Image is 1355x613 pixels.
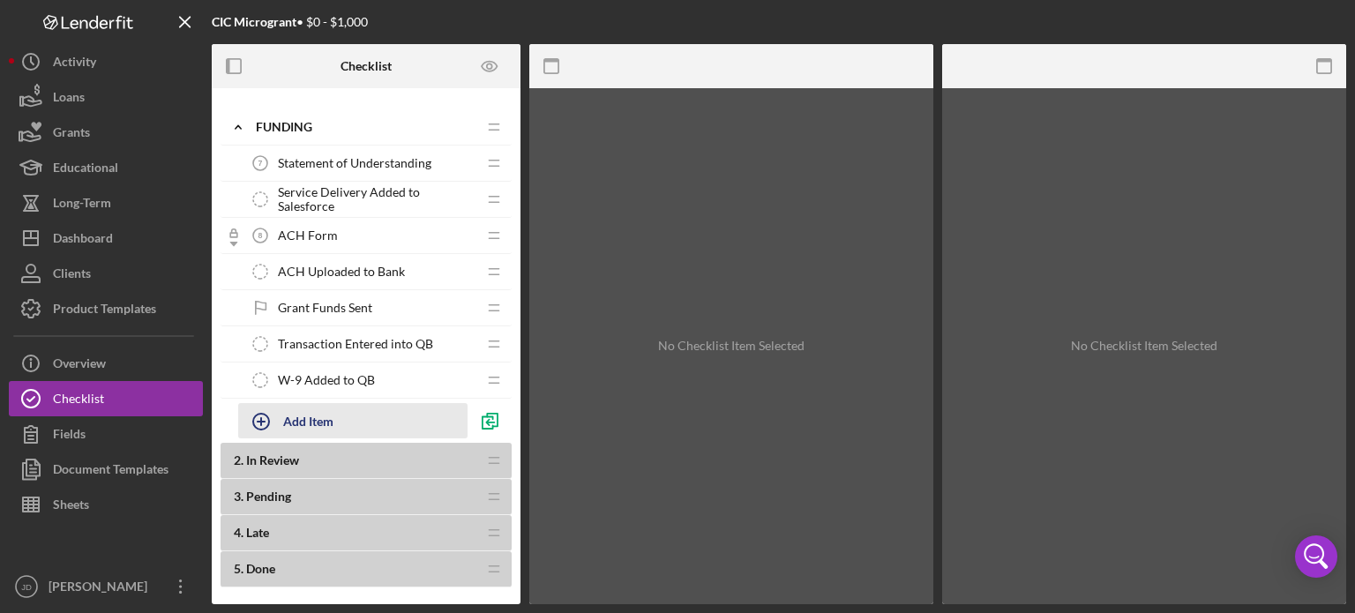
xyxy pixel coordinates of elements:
[9,79,203,115] button: Loans
[21,582,32,592] text: JD
[341,59,392,73] b: Checklist
[9,291,203,326] button: Product Templates
[9,569,203,604] button: JD[PERSON_NAME]
[246,525,269,540] span: Late
[9,44,203,79] button: Activity
[234,561,243,576] span: 5 .
[234,452,243,467] span: 2 .
[246,489,291,504] span: Pending
[9,416,203,452] button: Fields
[212,14,296,29] b: CIC Microgrant
[53,185,111,225] div: Long-Term
[53,115,90,154] div: Grants
[283,404,333,437] div: Add Item
[9,452,203,487] button: Document Templates
[658,339,805,353] div: No Checklist Item Selected
[278,301,372,315] span: Grant Funds Sent
[9,381,203,416] button: Checklist
[1295,535,1337,578] div: Open Intercom Messenger
[256,120,476,134] div: FUNDING
[9,221,203,256] button: Dashboard
[238,403,468,438] button: Add Item
[9,487,203,522] button: Sheets
[53,150,118,190] div: Educational
[278,185,476,213] span: Service Delivery Added to Salesforce
[234,525,243,540] span: 4 .
[9,185,203,221] button: Long-Term
[44,569,159,609] div: [PERSON_NAME]
[53,291,156,331] div: Product Templates
[9,150,203,185] button: Educational
[53,221,113,260] div: Dashboard
[246,561,275,576] span: Done
[53,452,168,491] div: Document Templates
[53,44,96,84] div: Activity
[234,489,243,504] span: 3 .
[9,115,203,150] button: Grants
[1071,339,1217,353] div: No Checklist Item Selected
[258,231,263,240] tspan: 8
[278,228,338,243] span: ACH Form
[246,452,299,467] span: In Review
[278,265,405,279] span: ACH Uploaded to Bank
[53,487,89,527] div: Sheets
[278,156,431,170] span: Statement of Understanding
[53,346,106,385] div: Overview
[212,15,368,29] div: • $0 - $1,000
[53,256,91,295] div: Clients
[278,373,375,387] span: W-9 Added to QB
[470,47,510,86] button: Preview as
[53,416,86,456] div: Fields
[9,256,203,291] button: Clients
[278,337,433,351] span: Transaction Entered into QB
[9,346,203,381] button: Overview
[53,381,104,421] div: Checklist
[258,159,263,168] tspan: 7
[53,79,85,119] div: Loans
